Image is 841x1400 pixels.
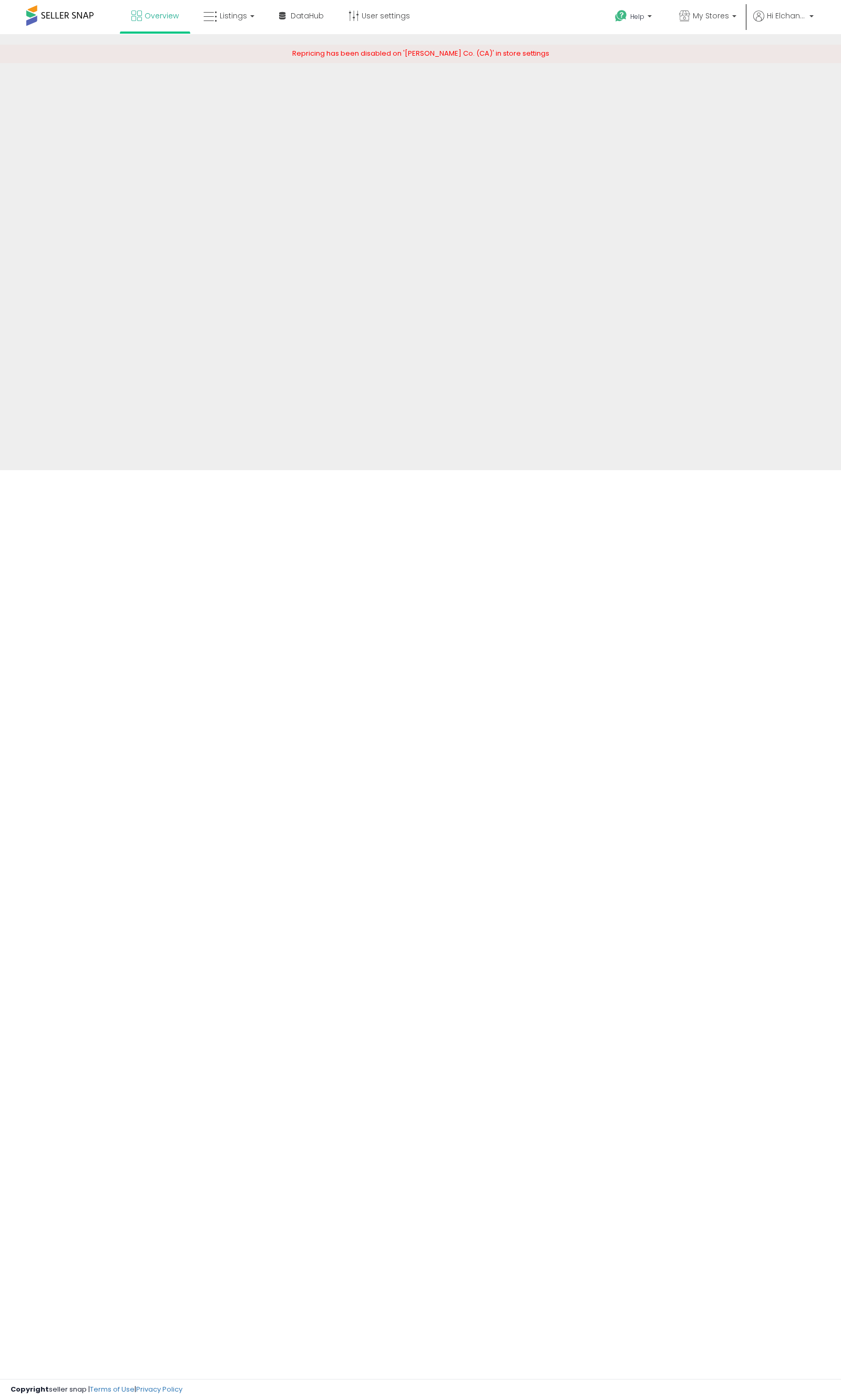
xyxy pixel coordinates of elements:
[614,9,628,23] i: Get Help
[145,11,179,21] span: Overview
[607,2,662,34] a: Help
[292,48,549,58] span: Repricing has been disabled on '[PERSON_NAME] Co. (CA)' in store settings
[693,11,729,21] span: My Stores
[220,11,247,21] span: Listings
[630,12,644,21] span: Help
[291,11,324,21] span: DataHub
[767,11,806,21] span: Hi Elchanan
[753,11,814,34] a: Hi Elchanan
